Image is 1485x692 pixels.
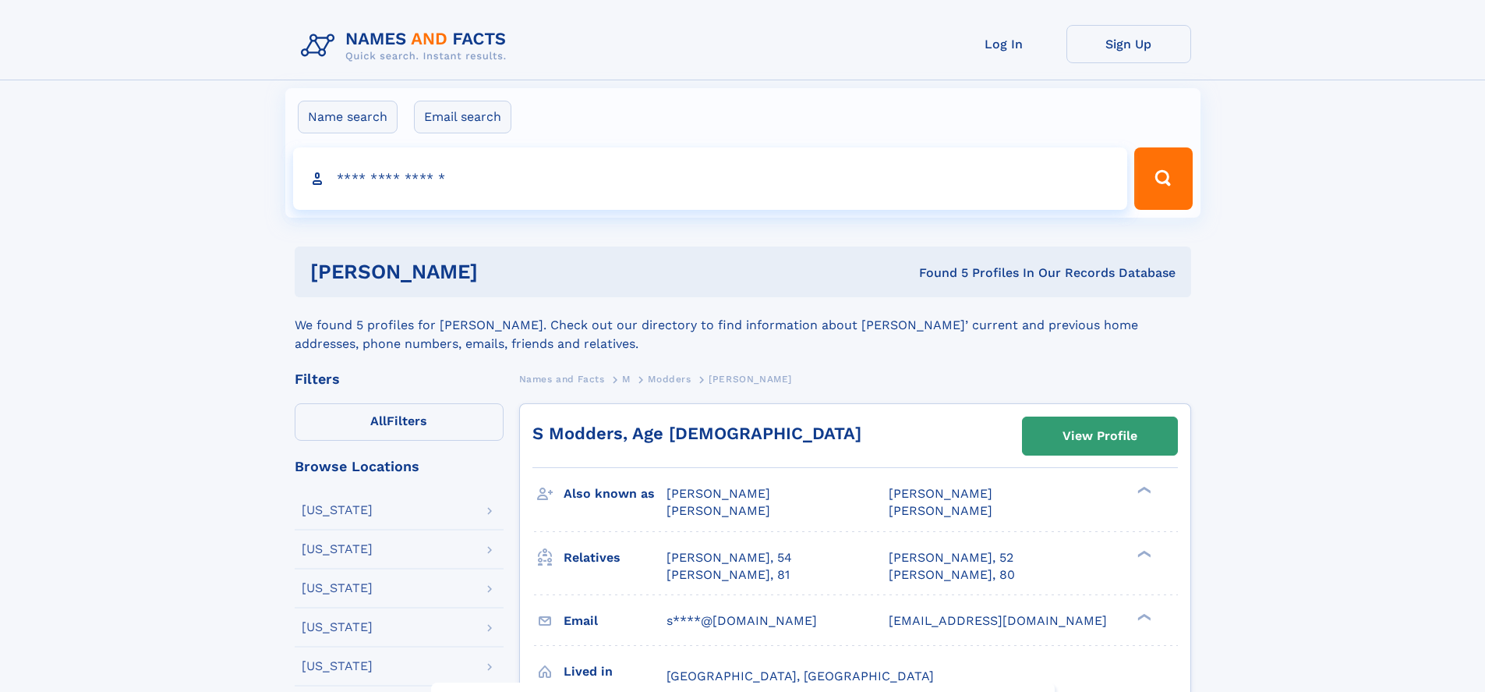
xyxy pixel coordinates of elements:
[302,621,373,633] div: [US_STATE]
[666,566,790,584] a: [PERSON_NAME], 81
[302,660,373,672] div: [US_STATE]
[666,486,770,501] span: [PERSON_NAME]
[519,369,605,389] a: Names and Facts
[310,262,698,282] h1: [PERSON_NAME]
[709,374,792,385] span: [PERSON_NAME]
[295,372,504,386] div: Filters
[1133,612,1152,622] div: ❯
[532,424,861,443] a: S Modders, Age [DEMOGRAPHIC_DATA]
[889,613,1107,628] span: [EMAIL_ADDRESS][DOMAIN_NAME]
[1066,25,1191,63] a: Sign Up
[1133,485,1152,495] div: ❯
[298,101,398,133] label: Name search
[1133,548,1152,559] div: ❯
[302,582,373,594] div: [US_STATE]
[622,374,631,385] span: M
[564,545,666,571] h3: Relatives
[295,25,519,67] img: Logo Names and Facts
[1062,418,1137,454] div: View Profile
[942,25,1066,63] a: Log In
[698,264,1176,282] div: Found 5 Profiles In Our Records Database
[302,504,373,516] div: [US_STATE]
[370,413,387,428] span: All
[295,460,504,474] div: Browse Locations
[648,374,691,385] span: Modders
[889,566,1015,584] a: [PERSON_NAME], 80
[564,481,666,507] h3: Also known as
[293,147,1128,210] input: search input
[648,369,691,389] a: Modders
[889,486,992,501] span: [PERSON_NAME]
[564,658,666,685] h3: Lived in
[622,369,631,389] a: M
[414,101,511,133] label: Email search
[564,608,666,634] h3: Email
[302,543,373,555] div: [US_STATE]
[1023,417,1177,455] a: View Profile
[666,503,770,518] span: [PERSON_NAME]
[1134,147,1192,210] button: Search Button
[889,549,1013,566] a: [PERSON_NAME], 52
[666,549,792,566] a: [PERSON_NAME], 54
[295,297,1191,353] div: We found 5 profiles for [PERSON_NAME]. Check out our directory to find information about [PERSON_...
[295,403,504,441] label: Filters
[666,669,934,683] span: [GEOGRAPHIC_DATA], [GEOGRAPHIC_DATA]
[889,503,992,518] span: [PERSON_NAME]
